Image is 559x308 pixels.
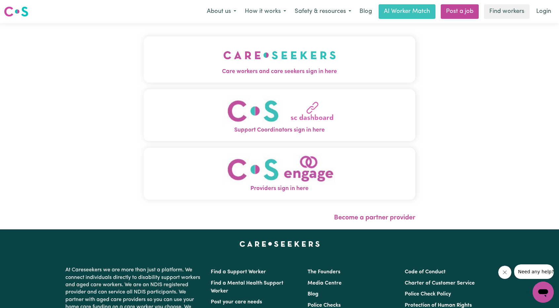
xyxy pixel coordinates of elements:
[308,291,318,297] a: Blog
[405,269,446,275] a: Code of Conduct
[355,4,376,19] a: Blog
[379,4,435,19] a: AI Worker Match
[241,5,290,19] button: How it works
[144,148,415,200] button: Providers sign in here
[532,4,555,19] a: Login
[405,291,451,297] a: Police Check Policy
[405,281,475,286] a: Charter of Customer Service
[308,281,342,286] a: Media Centre
[4,6,28,18] img: Careseekers logo
[405,303,472,308] a: Protection of Human Rights
[144,36,415,83] button: Care workers and care seekers sign in here
[211,299,262,305] a: Post your care needs
[144,67,415,76] span: Care workers and care seekers sign in here
[4,5,40,10] span: Need any help?
[211,269,266,275] a: Find a Support Worker
[4,4,28,19] a: Careseekers logo
[144,126,415,135] span: Support Coordinators sign in here
[308,269,340,275] a: The Founders
[334,214,415,221] a: Become a partner provider
[484,4,530,19] a: Find workers
[514,264,554,279] iframe: Message from company
[144,89,415,141] button: Support Coordinators sign in here
[533,282,554,303] iframe: Button to launch messaging window
[203,5,241,19] button: About us
[144,184,415,193] span: Providers sign in here
[211,281,283,294] a: Find a Mental Health Support Worker
[498,266,511,279] iframe: Close message
[308,303,341,308] a: Police Checks
[441,4,479,19] a: Post a job
[290,5,355,19] button: Safety & resources
[240,241,320,247] a: Careseekers home page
